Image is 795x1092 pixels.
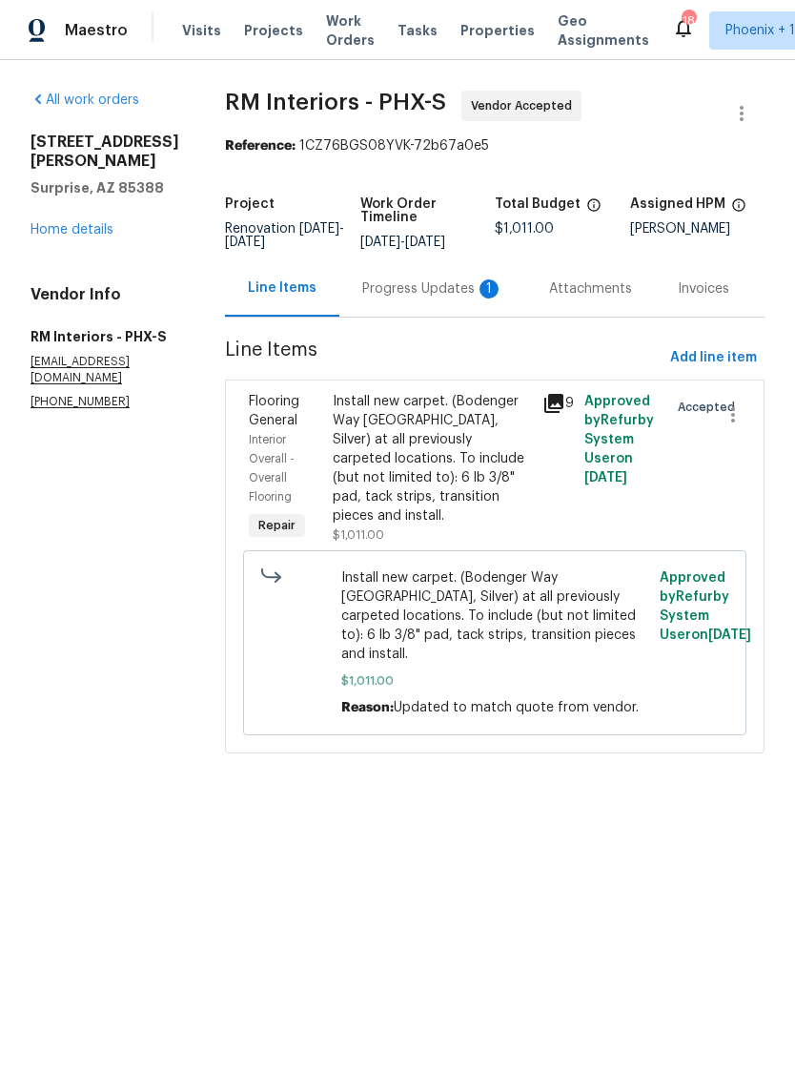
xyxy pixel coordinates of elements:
div: [PERSON_NAME] [630,222,765,236]
span: $1,011.00 [341,671,649,690]
span: - [360,236,445,249]
span: [DATE] [225,236,265,249]
span: Repair [251,516,303,535]
div: Progress Updates [362,279,503,299]
h5: Surprise, AZ 85388 [31,178,179,197]
span: Approved by Refurby System User on [660,571,751,642]
chrome_annotation: [EMAIL_ADDRESS][DOMAIN_NAME] [31,356,130,384]
div: 9 [542,392,573,415]
span: [DATE] [584,471,627,484]
span: Approved by Refurby System User on [584,395,654,484]
span: Work Orders [326,11,375,50]
span: Phoenix + 1 [725,21,795,40]
span: [DATE] [405,236,445,249]
span: $1,011.00 [495,222,554,236]
chrome_annotation: [PHONE_NUMBER] [31,396,130,408]
span: Install new carpet. (Bodenger Way [GEOGRAPHIC_DATA], Silver) at all previously carpeted locations... [341,568,649,664]
span: Properties [460,21,535,40]
button: Add line item [662,340,764,376]
span: Accepted [678,398,743,417]
h5: Work Order Timeline [360,197,496,224]
div: 1 [479,279,499,299]
div: 1CZ76BGS08YVK-72b67a0e5 [225,136,764,155]
span: Add line item [670,346,757,370]
h5: Assigned HPM [630,197,725,211]
span: Maestro [65,21,128,40]
div: Install new carpet. (Bodenger Way [GEOGRAPHIC_DATA], Silver) at all previously carpeted locations... [333,392,531,525]
h2: [STREET_ADDRESS][PERSON_NAME] [31,133,179,171]
span: - [225,222,344,249]
a: All work orders [31,93,139,107]
span: Updated to match quote from vendor. [394,701,639,714]
span: The total cost of line items that have been proposed by Opendoor. This sum includes line items th... [586,197,601,222]
div: Invoices [678,279,729,299]
div: Line Items [248,278,316,298]
h5: Total Budget [495,197,581,211]
span: Visits [182,21,221,40]
span: [DATE] [360,236,400,249]
span: Reason: [341,701,394,714]
a: Home details [31,223,113,237]
h5: RM Interiors - PHX-S [31,327,179,346]
h4: Vendor Info [31,285,179,304]
span: Line Items [225,340,662,376]
span: The hpm assigned to this work order. [731,197,746,222]
span: Interior Overall - Overall Flooring [249,434,295,503]
div: 18 [682,11,695,31]
span: Geo Assignments [558,11,649,50]
span: [DATE] [708,628,751,642]
span: RM Interiors - PHX-S [225,91,446,113]
h5: Project [225,197,275,211]
b: Reference: [225,139,296,153]
span: Vendor Accepted [471,96,580,115]
span: $1,011.00 [333,529,384,541]
span: Renovation [225,222,344,249]
div: Attachments [549,279,632,299]
span: [DATE] [299,222,339,236]
span: Flooring General [249,395,299,427]
span: Projects [244,21,303,40]
span: Tasks [397,24,438,37]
